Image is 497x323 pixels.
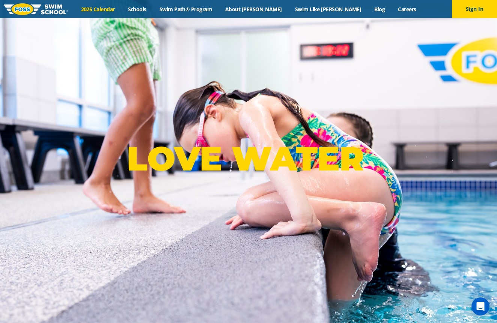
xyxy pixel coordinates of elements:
[4,3,68,15] img: FOSS Swim School Logo
[153,6,218,13] a: Swim Path® Program
[471,297,489,315] div: Open Intercom Messenger
[74,6,121,13] a: 2025 Calendar
[127,139,370,179] p: LOVE WATER
[364,146,370,155] sup: ®
[288,6,368,13] a: Swim Like [PERSON_NAME]
[121,6,153,13] a: Schools
[219,6,289,13] a: About [PERSON_NAME]
[368,6,392,13] a: Blog
[392,6,423,13] a: Careers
